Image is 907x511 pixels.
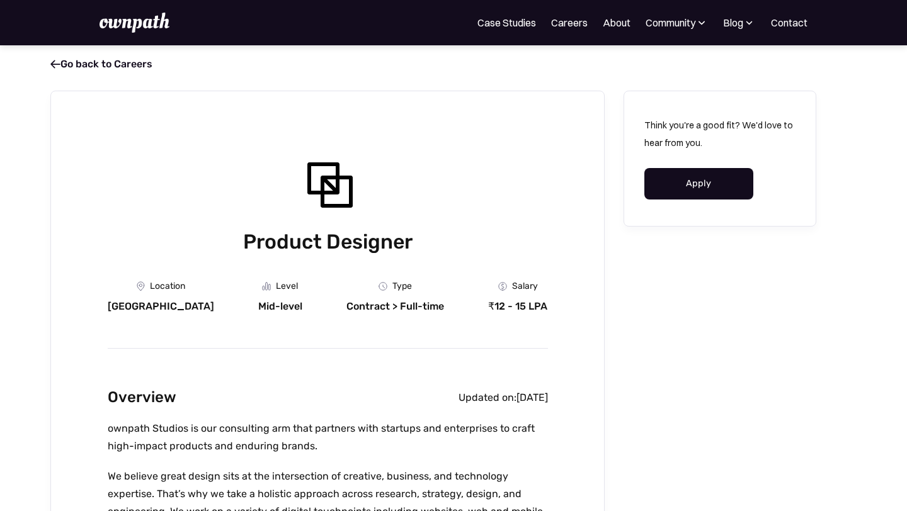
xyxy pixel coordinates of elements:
a: Apply [644,168,753,199]
img: Clock Icon - Job Board X Webflow Template [379,282,387,291]
p: Think you're a good fit? We'd love to hear from you. [644,116,796,152]
div: Blog [723,15,756,30]
div: Community [646,15,695,30]
div: Level [276,281,298,291]
a: About [603,15,630,30]
div: Type [392,281,412,291]
div: Location [150,281,185,291]
h2: Overview [108,385,176,410]
div: ₹12 - 15 LPA [488,300,547,313]
span:  [50,58,60,70]
h1: Product Designer [108,227,548,256]
a: Contact [771,15,807,30]
img: Money Icon - Job Board X Webflow Template [498,282,507,291]
p: ownpath Studios is our consulting arm that partners with startups and enterprises to craft high-i... [108,420,548,455]
img: Graph Icon - Job Board X Webflow Template [262,282,271,291]
a: Go back to Careers [50,58,152,70]
a: Case Studies [477,15,536,30]
div: [GEOGRAPHIC_DATA] [108,300,214,313]
div: [DATE] [516,391,548,404]
div: Salary [512,281,538,291]
div: Mid-level [258,300,302,313]
div: Contract > Full-time [346,300,444,313]
div: Updated on: [459,391,516,404]
div: Community [646,15,708,30]
div: Blog [723,15,743,30]
a: Careers [551,15,588,30]
img: Location Icon - Job Board X Webflow Template [137,281,145,291]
